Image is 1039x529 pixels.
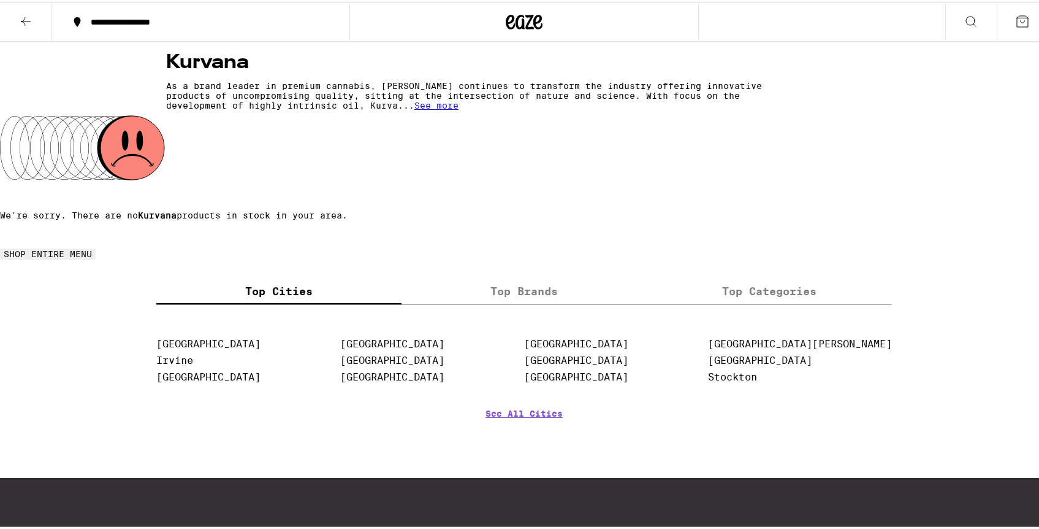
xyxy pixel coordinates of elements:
[156,336,261,347] a: [GEOGRAPHIC_DATA]
[166,50,882,70] h4: Kurvana
[524,369,628,380] a: [GEOGRAPHIC_DATA]
[156,352,193,364] a: Irvine
[156,369,261,380] a: [GEOGRAPHIC_DATA]
[340,369,444,380] a: [GEOGRAPHIC_DATA]
[4,247,92,257] span: SHOP ENTIRE MENU
[402,276,647,302] label: Top Brands
[340,352,444,364] a: [GEOGRAPHIC_DATA]
[156,276,402,302] label: Top Cities
[138,208,177,218] strong: Kurvana
[524,336,628,347] a: [GEOGRAPHIC_DATA]
[708,369,757,380] a: Stockton
[166,79,774,108] p: As a brand leader in premium cannabis, [PERSON_NAME] continues to transform the industry offering...
[156,276,892,303] div: tabs
[485,406,563,452] a: See All Cities
[524,352,628,364] a: [GEOGRAPHIC_DATA]
[708,352,812,364] a: [GEOGRAPHIC_DATA]
[708,336,892,347] a: [GEOGRAPHIC_DATA][PERSON_NAME]
[414,98,459,108] span: See more
[28,9,53,20] span: Help
[647,276,892,302] label: Top Categories
[340,336,444,347] a: [GEOGRAPHIC_DATA]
